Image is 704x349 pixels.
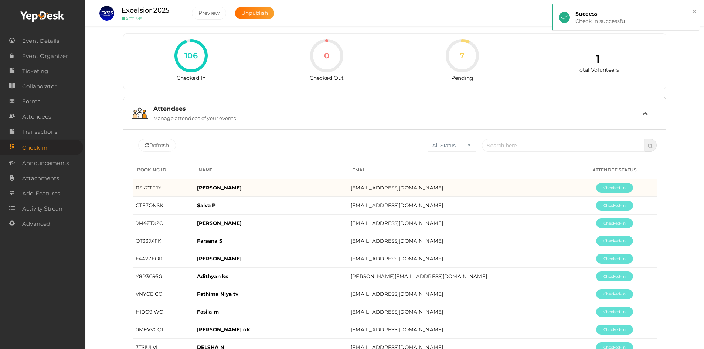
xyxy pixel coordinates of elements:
[132,107,148,120] img: attendees.svg
[197,291,239,297] span: Fathima Niya tv
[603,221,626,226] span: Checked-in
[22,124,57,139] span: Transactions
[194,161,348,179] th: Name
[99,6,114,21] img: IIZWXVCU_small.png
[197,256,242,261] span: [PERSON_NAME]
[197,309,219,315] span: Fasila m
[22,49,68,64] span: Event Organizer
[153,112,236,121] label: Manage attendees of your events
[603,292,626,297] span: Checked-in
[603,203,626,208] span: Checked-in
[575,17,694,25] div: Check in successful
[351,185,443,191] span: [EMAIL_ADDRESS][DOMAIN_NAME]
[197,185,242,191] span: [PERSON_NAME]
[603,327,626,332] span: Checked-in
[310,72,344,82] label: Checked Out
[197,220,242,226] span: [PERSON_NAME]
[536,51,660,66] h2: 1
[351,309,443,315] span: [EMAIL_ADDRESS][DOMAIN_NAME]
[596,254,633,264] button: Checked-in
[596,289,633,299] button: Checked-in
[596,325,633,335] button: Checked-in
[603,185,626,190] span: Checked-in
[153,105,642,112] div: Attendees
[596,183,633,193] button: Checked-in
[348,161,572,179] th: Email
[351,256,443,261] span: [EMAIL_ADDRESS][DOMAIN_NAME]
[122,16,181,21] small: ACTIVE
[22,216,50,231] span: Advanced
[22,186,60,201] span: Add Features
[235,7,274,19] button: Unpublish
[22,201,65,216] span: Activity Stream
[572,161,657,179] th: Attendee Status
[136,220,163,226] span: 9M4ZTX2C
[22,171,59,186] span: Attachments
[351,291,443,297] span: [EMAIL_ADDRESS][DOMAIN_NAME]
[145,141,169,149] span: Refresh
[451,72,473,82] label: Pending
[603,256,626,261] span: Checked-in
[22,79,57,94] span: Collaborator
[596,201,633,211] button: Checked-in
[136,202,164,208] span: GTF7ONSK
[133,161,194,179] th: Booking Id
[136,309,163,315] span: HIDQ9IWC
[351,273,487,279] span: [PERSON_NAME][EMAIL_ADDRESS][DOMAIN_NAME]
[197,202,216,208] span: Salva P
[127,116,662,123] a: Attendees Manage attendees of your events
[22,109,51,124] span: Attendees
[136,185,162,191] span: RSKGTFJY
[136,326,164,332] span: 0MFVVCQ1
[22,140,47,155] span: Check-in
[596,218,633,228] button: Checked-in
[177,72,205,82] label: Checked In
[351,202,443,208] span: [EMAIL_ADDRESS][DOMAIN_NAME]
[351,326,443,332] span: [EMAIL_ADDRESS][DOMAIN_NAME]
[351,238,443,244] span: [EMAIL_ADDRESS][DOMAIN_NAME]
[136,291,163,297] span: VNYCEICC
[197,238,222,244] span: Farsana S
[197,273,228,279] span: Adithyan ks
[136,238,162,244] span: OT33JXFK
[241,10,268,16] span: Unpublish
[603,239,626,243] span: Checked-in
[22,34,59,48] span: Event Details
[596,236,633,246] button: Checked-in
[122,5,169,16] label: Excelsior 2025
[482,139,645,152] input: Search here
[603,274,626,279] span: Checked-in
[192,7,226,20] button: Preview
[603,309,626,314] span: Checked-in
[197,326,250,332] span: [PERSON_NAME] ok
[575,10,694,17] div: Success
[536,66,660,73] p: Total Volunteers
[596,271,633,281] button: Checked-in
[136,256,163,261] span: E442ZEOR
[596,307,633,317] button: Checked-in
[692,7,697,16] button: ×
[22,64,48,79] span: Ticketing
[138,139,176,152] button: Refresh
[136,273,163,279] span: Y8P3G95G
[351,220,443,226] span: [EMAIL_ADDRESS][DOMAIN_NAME]
[22,156,69,171] span: Announcements
[22,94,40,109] span: Forms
